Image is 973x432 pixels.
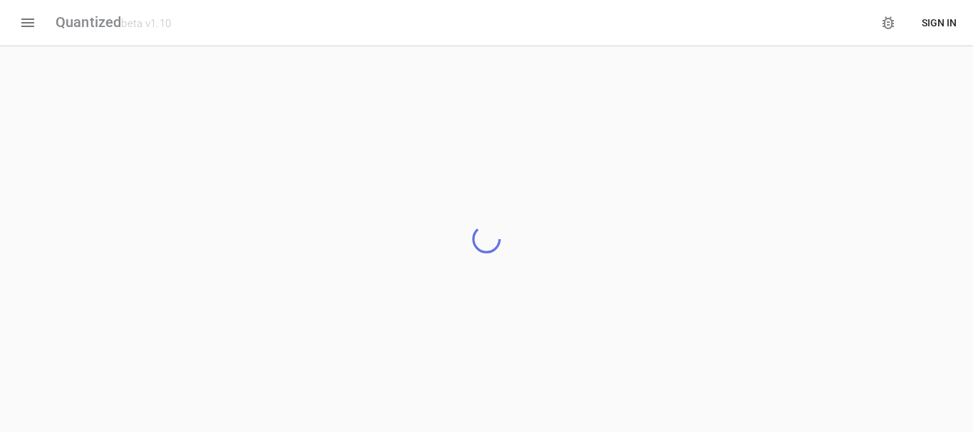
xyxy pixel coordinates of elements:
a: Click here to file a bug report or request a feature! [871,6,905,40]
a: Quantizedbeta v1.10 [56,14,171,32]
div: beta v1.10 [121,17,171,30]
div: Quantized [56,14,171,32]
span: Sign In [922,14,957,32]
a: Sign In [916,10,962,36]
